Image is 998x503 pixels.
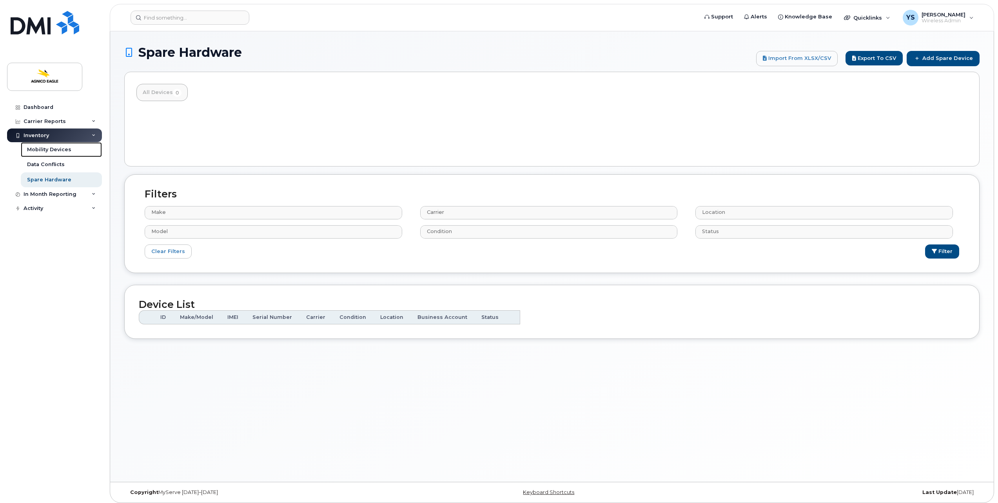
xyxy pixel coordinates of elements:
th: Carrier [299,310,332,324]
th: Location [373,310,410,324]
th: Business Account [410,310,474,324]
a: Keyboard Shortcuts [523,489,574,495]
h2: Filters [139,189,965,200]
a: Clear Filters [145,244,192,259]
strong: Copyright [130,489,158,495]
th: ID [153,310,173,324]
th: Condition [332,310,373,324]
button: Export to CSV [846,51,903,65]
th: Make/Model [173,310,220,324]
div: [DATE] [695,489,980,496]
span: 0 [173,89,181,97]
th: IMEI [220,310,245,324]
th: Status [474,310,506,324]
h2: Device List [139,299,965,310]
th: Serial Number [245,310,299,324]
div: MyServe [DATE]–[DATE] [124,489,409,496]
h1: Spare Hardware [124,45,752,59]
a: Import from XLSX/CSV [756,51,838,66]
a: All Devices0 [136,84,188,101]
strong: Last Update [922,489,957,495]
button: Filter [925,244,959,259]
a: Add Spare Device [907,51,980,66]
